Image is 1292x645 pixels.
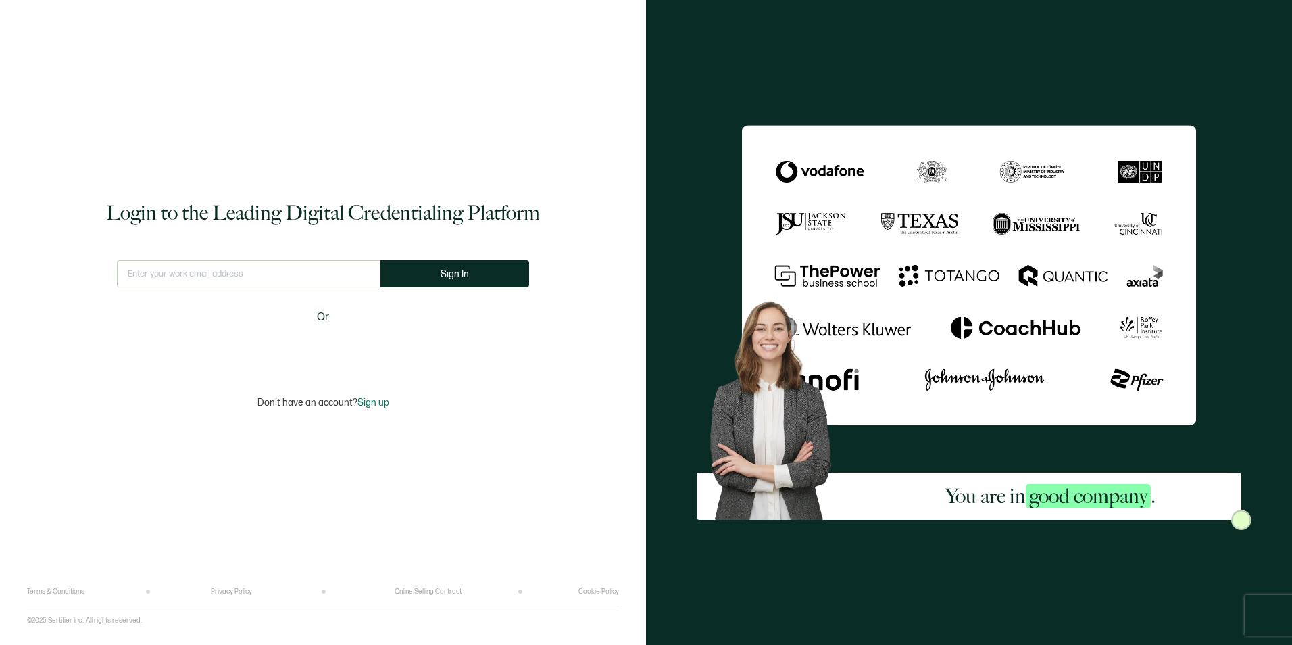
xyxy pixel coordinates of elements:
[697,290,860,520] img: Sertifier Login - You are in <span class="strong-h">good company</span>. Hero
[357,397,389,408] span: Sign up
[27,588,84,596] a: Terms & Conditions
[117,260,380,287] input: Enter your work email address
[27,617,142,625] p: ©2025 Sertifier Inc.. All rights reserved.
[380,260,529,287] button: Sign In
[742,125,1196,425] img: Sertifier Login - You are in <span class="strong-h">good company</span>.
[239,335,407,364] iframe: Sign in with Google Button
[1231,510,1251,530] img: Sertifier Login
[395,588,462,596] a: Online Selling Contract
[106,199,540,226] h1: Login to the Leading Digital Credentialing Platform
[441,269,469,279] span: Sign In
[945,483,1156,510] h2: You are in .
[1026,484,1151,508] span: good company
[578,588,619,596] a: Cookie Policy
[257,397,389,408] p: Don't have an account?
[211,588,252,596] a: Privacy Policy
[317,309,329,326] span: Or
